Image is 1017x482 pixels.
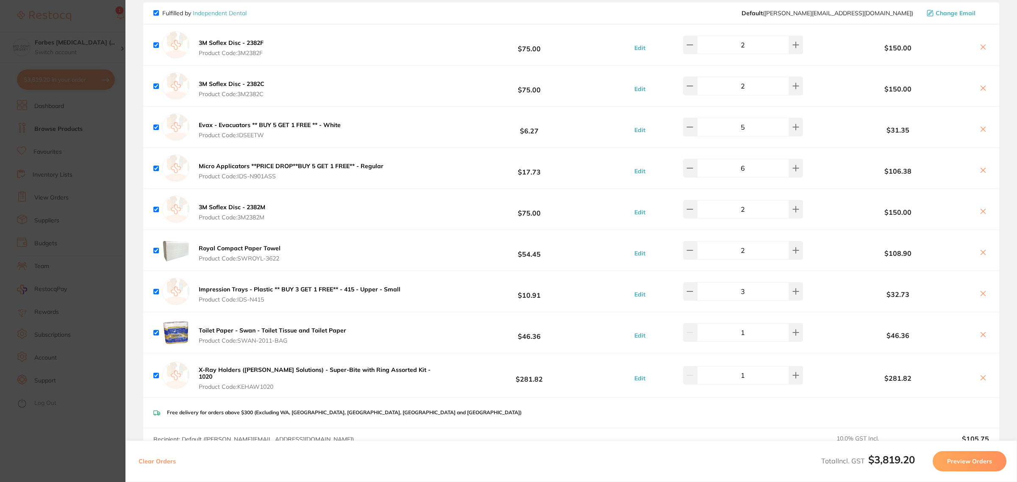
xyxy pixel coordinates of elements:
[199,121,341,129] b: Evax - Evacuators ** BUY 5 GET 1 FREE ** - White
[196,285,403,303] button: Impression Trays - Plastic ** BUY 3 GET 1 FREE** - 415 - Upper - Small Product Code:IDS-N415
[167,410,522,416] p: Free delivery for orders above $300 (Excluding WA, [GEOGRAPHIC_DATA], [GEOGRAPHIC_DATA], [GEOGRAP...
[632,291,648,298] button: Edit
[199,366,431,380] b: X-Ray Holders ([PERSON_NAME] Solutions) - Super-Bite with Ring Assorted Kit - 1020
[199,244,281,252] b: Royal Compact Paper Towel
[199,255,281,262] span: Product Code: SWROYL-3622
[632,249,648,257] button: Edit
[136,451,178,471] button: Clear Orders
[199,173,383,180] span: Product Code: IDS-N901ASS
[199,162,383,170] b: Micro Applicators **PRICE DROP**BUY 5 GET 1 FREE** - Regular
[199,214,265,221] span: Product Code: 3M2382M
[162,31,189,58] img: empty.jpg
[822,249,974,257] b: $108.90
[446,119,613,135] b: $6.27
[916,435,989,454] output: $105.75
[162,237,189,264] img: OWRzdmxkaA
[822,44,974,52] b: $150.00
[632,374,648,382] button: Edit
[822,374,974,382] b: $281.82
[822,85,974,93] b: $150.00
[199,296,400,303] span: Product Code: IDS-N415
[162,114,189,141] img: empty.jpg
[162,72,189,100] img: empty.jpg
[446,78,613,94] b: $75.00
[822,208,974,216] b: $150.00
[822,167,974,175] b: $106.38
[199,285,400,293] b: Impression Trays - Plastic ** BUY 3 GET 1 FREE** - 415 - Upper - Small
[193,9,247,17] a: Independent Dental
[822,332,974,339] b: $46.36
[196,203,268,221] button: 3M Soflex Disc - 2382M Product Code:3M2382M
[822,126,974,134] b: $31.35
[199,50,264,56] span: Product Code: 3M2382F
[446,161,613,176] b: $17.73
[196,39,266,57] button: 3M Soflex Disc - 2382F Product Code:3M2382F
[162,155,189,182] img: empty.jpg
[446,202,613,217] b: $75.00
[632,208,648,216] button: Edit
[936,10,975,17] span: Change Email
[196,327,349,344] button: Toilet Paper - Swan - Toilet Tissue and Toilet Paper Product Code:SWAN-2011-BAG
[199,327,346,334] b: Toilet Paper - Swan - Toilet Tissue and Toilet Paper
[199,132,341,139] span: Product Code: IDSEETW
[196,244,283,262] button: Royal Compact Paper Towel Product Code:SWROYL-3622
[162,278,189,305] img: empty.jpg
[199,80,264,88] b: 3M Soflex Disc - 2382C
[632,332,648,339] button: Edit
[199,91,264,97] span: Product Code: 3M2382C
[446,37,613,53] b: $75.00
[162,319,189,346] img: ZHQ0MmtoMg
[822,291,974,298] b: $32.73
[868,453,915,466] b: $3,819.20
[632,167,648,175] button: Edit
[446,368,613,383] b: $281.82
[446,325,613,341] b: $46.36
[821,457,915,465] span: Total Incl. GST
[162,10,247,17] p: Fulfilled by
[933,451,1006,471] button: Preview Orders
[742,9,763,17] b: Default
[196,80,267,98] button: 3M Soflex Disc - 2382C Product Code:3M2382C
[632,85,648,93] button: Edit
[162,362,189,389] img: empty.jpg
[162,196,189,223] img: empty.jpg
[199,39,264,47] b: 3M Soflex Disc - 2382F
[153,435,354,443] span: Recipient: Default ( [PERSON_NAME][EMAIL_ADDRESS][DOMAIN_NAME] )
[924,9,989,17] button: Change Email
[196,121,343,139] button: Evax - Evacuators ** BUY 5 GET 1 FREE ** - White Product Code:IDSEETW
[196,162,386,180] button: Micro Applicators **PRICE DROP**BUY 5 GET 1 FREE** - Regular Product Code:IDS-N901ASS
[196,366,446,391] button: X-Ray Holders ([PERSON_NAME] Solutions) - Super-Bite with Ring Assorted Kit - 1020 Product Code:K...
[446,243,613,258] b: $54.45
[632,126,648,134] button: Edit
[199,203,265,211] b: 3M Soflex Disc - 2382M
[632,44,648,52] button: Edit
[446,284,613,299] b: $10.91
[199,337,346,344] span: Product Code: SWAN-2011-BAG
[199,383,443,390] span: Product Code: KEHAW1020
[836,435,909,454] span: 10.0 % GST Incl.
[742,10,913,17] span: lisa@independentdental.com.au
